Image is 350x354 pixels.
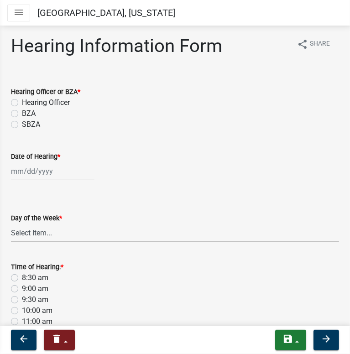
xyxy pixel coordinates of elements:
[282,333,293,344] i: save
[18,333,29,344] i: arrow_back
[22,97,70,108] label: Hearing Officer
[11,89,80,95] label: Hearing Officer or BZA
[11,162,94,181] input: mm/dd/yyyy
[290,35,337,53] button: shareShare
[51,333,62,344] i: delete
[22,283,48,294] label: 9:00 am
[7,5,30,21] button: menu
[310,39,330,50] span: Share
[13,7,24,18] i: menu
[313,330,339,350] button: arrow_forward
[11,154,60,160] label: Date of Hearing
[44,330,75,350] button: delete
[275,330,306,350] button: save
[11,330,37,350] button: arrow_back
[22,316,52,327] label: 11:00 am
[22,108,36,119] label: BZA
[22,294,48,305] label: 9:30 am
[22,119,40,130] label: SBZA
[11,264,63,271] label: Time of Hearing:
[22,272,48,283] label: 8:30 am
[11,215,62,222] label: Day of the Week
[22,305,52,316] label: 10:00 am
[11,35,222,57] h1: Hearing Information Form
[297,39,308,50] i: share
[37,4,175,22] a: [GEOGRAPHIC_DATA], [US_STATE]
[321,333,332,344] i: arrow_forward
